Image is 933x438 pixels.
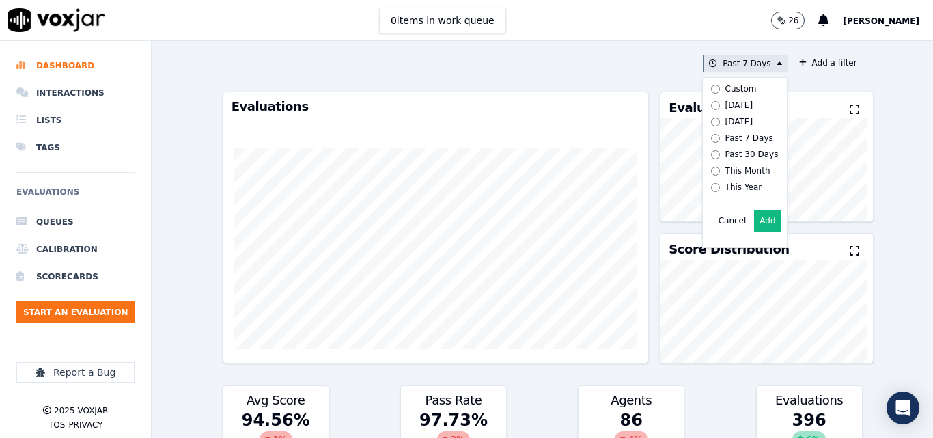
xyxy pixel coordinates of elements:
[16,362,135,383] button: Report a Bug
[711,85,720,94] input: Custom
[719,215,747,226] button: Cancel
[16,236,135,263] a: Calibration
[232,394,320,407] h3: Avg Score
[8,8,105,32] img: voxjar logo
[711,118,720,126] input: [DATE]
[725,133,773,143] div: Past 7 Days
[725,149,779,160] div: Past 30 Days
[725,116,753,127] div: [DATE]
[788,15,798,26] p: 26
[16,301,135,323] button: Start an Evaluation
[16,208,135,236] a: Queues
[409,394,498,407] h3: Pass Rate
[587,394,676,407] h3: Agents
[725,100,753,111] div: [DATE]
[16,79,135,107] a: Interactions
[887,392,919,424] div: Open Intercom Messenger
[711,134,720,143] input: Past 7 Days
[703,55,788,72] button: Past 7 Days Custom [DATE] [DATE] Past 7 Days Past 30 Days This Month This Year Cancel Add
[669,243,789,256] h3: Score Distribution
[16,107,135,134] a: Lists
[16,52,135,79] a: Dashboard
[765,394,854,407] h3: Evaluations
[711,150,720,159] input: Past 30 Days
[843,12,933,29] button: [PERSON_NAME]
[754,210,781,232] button: Add
[16,184,135,208] h6: Evaluations
[54,405,108,416] p: 2025 Voxjar
[16,263,135,290] a: Scorecards
[68,420,102,430] button: Privacy
[379,8,506,33] button: 0items in work queue
[711,167,720,176] input: This Month
[669,102,739,114] h3: Evaluators
[16,134,135,161] a: Tags
[843,16,919,26] span: [PERSON_NAME]
[725,165,770,176] div: This Month
[711,101,720,110] input: [DATE]
[771,12,818,29] button: 26
[725,182,762,193] div: This Year
[711,183,720,192] input: This Year
[771,12,805,29] button: 26
[794,55,863,71] button: Add a filter
[232,100,641,113] h3: Evaluations
[725,83,757,94] div: Custom
[48,420,65,430] button: TOS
